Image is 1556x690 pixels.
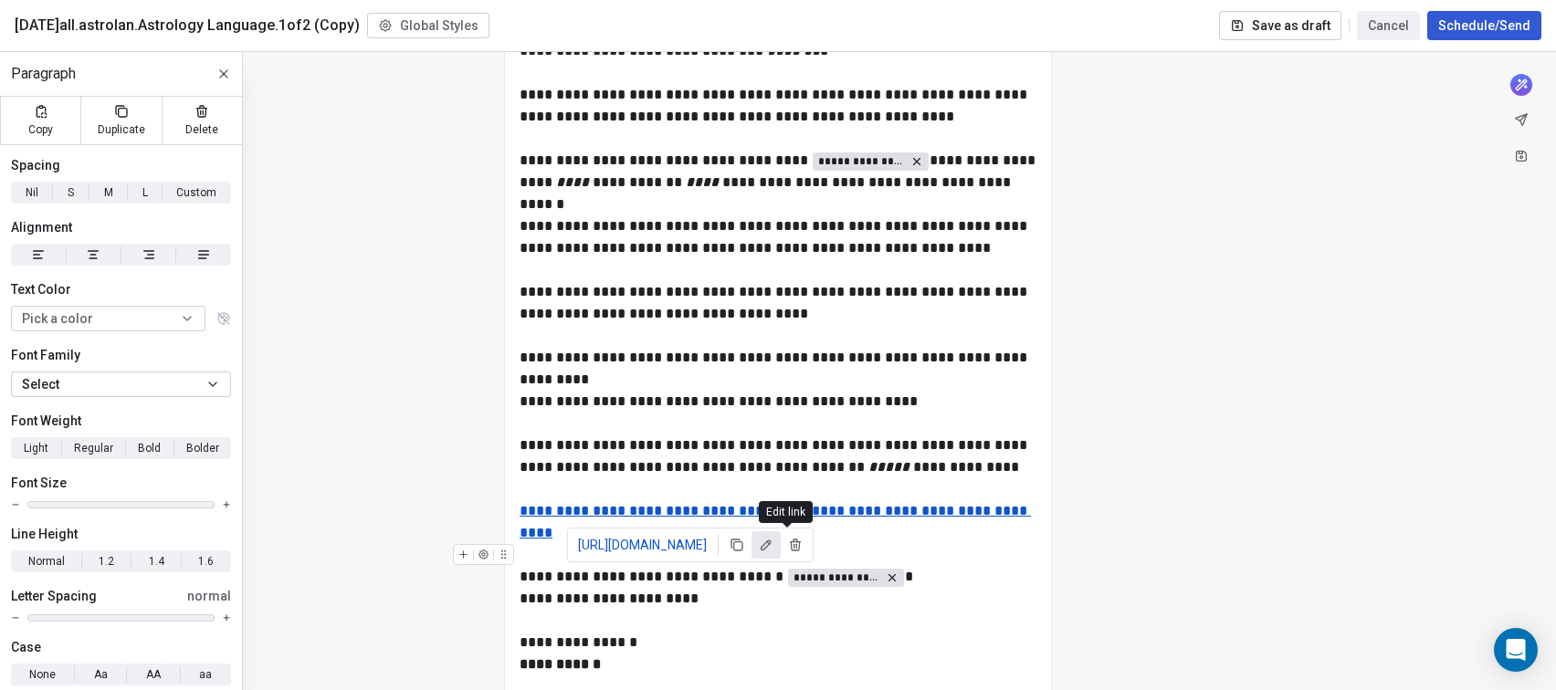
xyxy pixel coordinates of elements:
[1219,11,1341,40] button: Save as draft
[29,666,56,683] span: None
[571,532,714,558] a: [URL][DOMAIN_NAME]
[98,122,145,137] span: Duplicate
[11,412,81,430] span: Font Weight
[11,474,67,492] span: Font Size
[11,525,78,543] span: Line Height
[187,587,231,605] span: normal
[11,156,60,174] span: Spacing
[186,440,219,456] span: Bolder
[367,13,489,38] button: Global Styles
[11,280,71,298] span: Text Color
[24,440,48,456] span: Light
[176,184,216,201] span: Custom
[11,638,41,656] span: Case
[15,15,360,37] span: [DATE]all.astrolan.Astrology Language.1of2 (Copy)
[11,587,97,605] span: Letter Spacing
[199,666,212,683] span: aa
[766,505,805,519] span: Edit link
[99,553,114,570] span: 1.2
[94,666,108,683] span: Aa
[149,553,164,570] span: 1.4
[26,184,38,201] span: Nil
[142,184,148,201] span: L
[1357,11,1420,40] button: Cancel
[22,375,59,393] span: Select
[11,306,205,331] button: Pick a color
[28,122,53,137] span: Copy
[146,666,161,683] span: AA
[1427,11,1541,40] button: Schedule/Send
[198,553,214,570] span: 1.6
[68,184,74,201] span: S
[11,63,76,85] span: Paragraph
[74,440,113,456] span: Regular
[185,122,218,137] span: Delete
[28,553,65,570] span: Normal
[11,218,72,236] span: Alignment
[138,440,161,456] span: Bold
[11,346,80,364] span: Font Family
[104,184,113,201] span: M
[1494,628,1538,672] div: Open Intercom Messenger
